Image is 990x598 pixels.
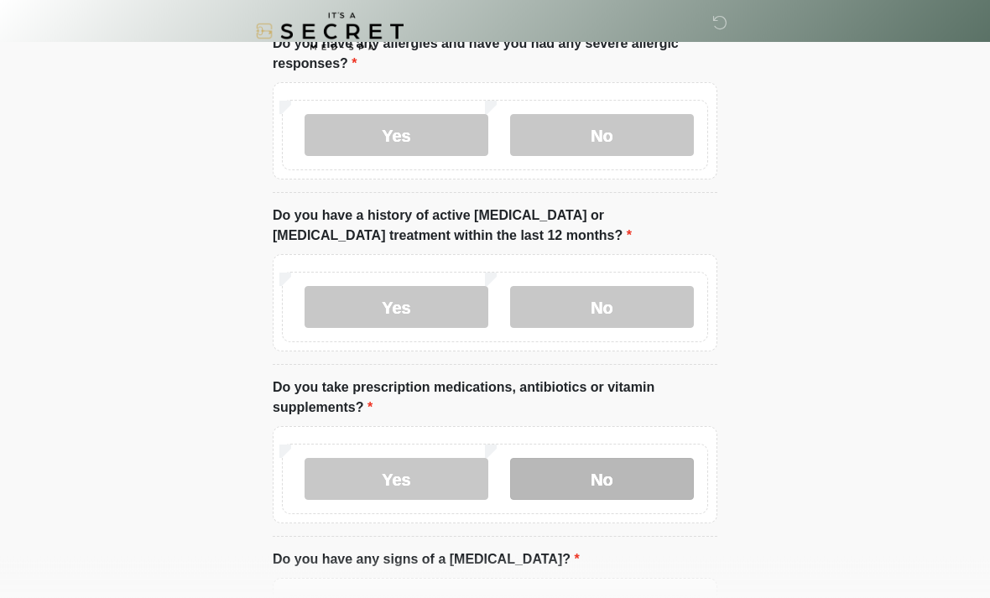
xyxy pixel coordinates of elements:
label: Do you have a history of active [MEDICAL_DATA] or [MEDICAL_DATA] treatment within the last 12 mon... [273,206,717,247]
label: Yes [305,115,488,157]
label: Yes [305,459,488,501]
label: No [510,459,694,501]
label: Do you take prescription medications, antibiotics or vitamin supplements? [273,378,717,419]
label: No [510,115,694,157]
label: No [510,287,694,329]
label: Yes [305,287,488,329]
label: Do you have any signs of a [MEDICAL_DATA]? [273,550,580,570]
img: It's A Secret Med Spa Logo [256,13,404,50]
